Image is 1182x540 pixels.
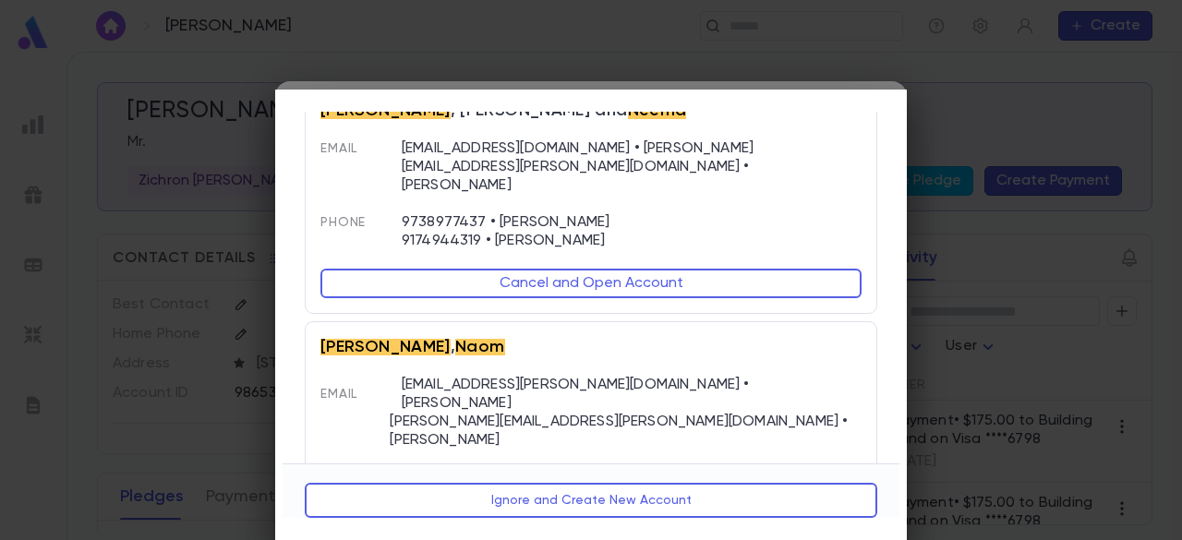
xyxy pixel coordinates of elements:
p: [EMAIL_ADDRESS][PERSON_NAME][DOMAIN_NAME] • [PERSON_NAME] [402,158,862,195]
p: 9174944319 • [PERSON_NAME] [402,232,605,250]
span: Email [320,387,387,402]
p: [EMAIL_ADDRESS][DOMAIN_NAME] • [PERSON_NAME] [402,139,754,158]
p: [EMAIL_ADDRESS][PERSON_NAME][DOMAIN_NAME] • [PERSON_NAME] [402,376,862,413]
mark: Naom [455,339,504,355]
span: Phone [320,215,387,230]
span: , [320,337,505,357]
mark: [PERSON_NAME] [320,339,451,355]
span: Email [320,141,387,156]
button: Cancel and Open Account [320,269,862,298]
p: 9738977437 • [PERSON_NAME] [402,213,609,232]
button: Ignore and Create New Account [305,483,877,518]
p: [PERSON_NAME][EMAIL_ADDRESS][PERSON_NAME][DOMAIN_NAME] • [PERSON_NAME] [390,413,862,450]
